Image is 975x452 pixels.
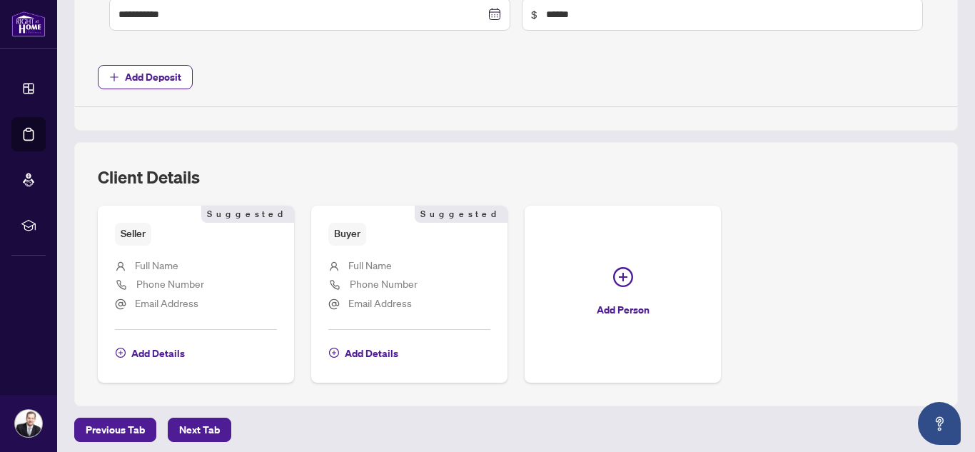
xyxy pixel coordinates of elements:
[131,342,185,365] span: Add Details
[348,296,412,309] span: Email Address
[115,341,186,366] button: Add Details
[918,402,961,445] button: Open asap
[135,258,178,271] span: Full Name
[345,342,398,365] span: Add Details
[136,277,204,290] span: Phone Number
[201,206,294,223] span: Suggested
[109,72,119,82] span: plus
[350,277,418,290] span: Phone Number
[116,348,126,358] span: plus-circle
[98,166,200,189] h2: Client Details
[125,66,181,89] span: Add Deposit
[11,11,46,37] img: logo
[348,258,392,271] span: Full Name
[115,223,151,245] span: Seller
[168,418,231,442] button: Next Tab
[525,206,721,382] button: Add Person
[597,298,650,321] span: Add Person
[74,418,156,442] button: Previous Tab
[613,267,633,287] span: plus-circle
[179,418,220,441] span: Next Tab
[135,296,198,309] span: Email Address
[328,223,366,245] span: Buyer
[328,341,399,366] button: Add Details
[86,418,145,441] span: Previous Tab
[15,410,42,437] img: Profile Icon
[415,206,507,223] span: Suggested
[329,348,339,358] span: plus-circle
[531,6,537,22] span: $
[98,65,193,89] button: Add Deposit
